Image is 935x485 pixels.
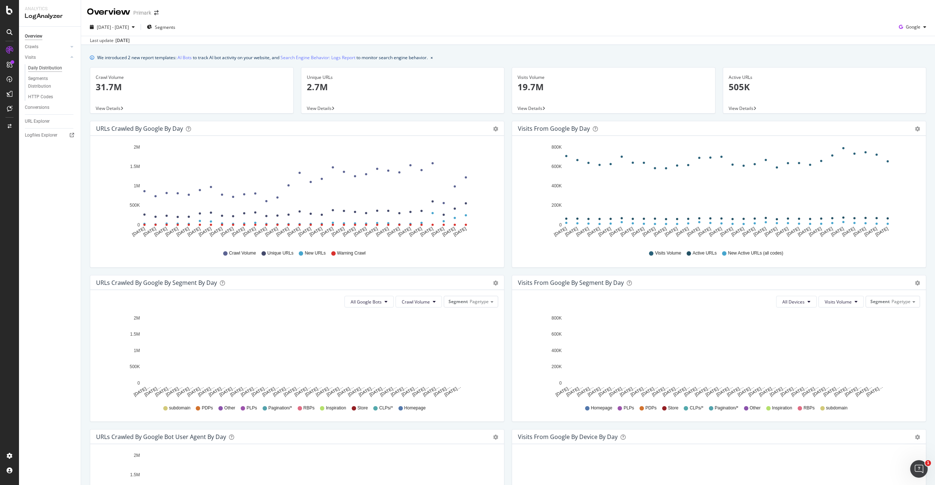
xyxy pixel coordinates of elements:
[130,203,140,208] text: 500K
[331,226,346,237] text: [DATE]
[25,12,75,20] div: LogAnalyzer
[825,299,852,305] span: Visits Volume
[307,105,332,111] span: View Details
[404,405,426,411] span: Homepage
[690,405,703,411] span: CLPs/*
[782,299,805,305] span: All Devices
[910,460,928,478] iframe: Intercom live chat
[874,226,889,237] text: [DATE]
[741,226,756,237] text: [DATE]
[137,222,140,228] text: 0
[286,226,301,237] text: [DATE]
[906,24,920,30] span: Google
[753,226,767,237] text: [DATE]
[253,226,268,237] text: [DATE]
[653,226,667,237] text: [DATE]
[96,142,498,243] svg: A chart.
[518,313,920,398] svg: A chart.
[364,226,379,237] text: [DATE]
[115,37,130,44] div: [DATE]
[87,6,130,18] div: Overview
[750,405,761,411] span: Other
[224,405,235,411] span: Other
[429,52,435,63] button: close banner
[25,131,57,139] div: Logfiles Explorer
[342,226,356,237] text: [DATE]
[25,118,76,125] a: URL Explorer
[915,126,920,131] div: gear
[298,226,312,237] text: [DATE]
[591,405,612,411] span: Homepage
[808,226,823,237] text: [DATE]
[729,81,921,93] p: 505K
[209,226,224,237] text: [DATE]
[134,183,140,188] text: 1M
[130,164,140,169] text: 1.5M
[96,81,288,93] p: 31.7M
[264,226,279,237] text: [DATE]
[96,433,226,440] div: URLs Crawled by Google bot User Agent By Day
[169,405,191,411] span: subdomain
[623,405,634,411] span: PLPs
[575,226,590,237] text: [DATE]
[631,226,645,237] text: [DATE]
[518,74,710,81] div: Visits Volume
[586,226,601,237] text: [DATE]
[220,226,234,237] text: [DATE]
[130,472,140,477] text: 1.5M
[96,279,217,286] div: URLs Crawled by Google By Segment By Day
[28,93,53,101] div: HTTP Codes
[134,453,140,458] text: 2M
[870,298,890,305] span: Segment
[552,332,562,337] text: 600K
[326,405,346,411] span: Inspiration
[134,348,140,353] text: 1M
[28,75,69,90] div: Segments Distribution
[337,250,366,256] span: Warning Crawl
[675,226,690,237] text: [DATE]
[819,226,834,237] text: [DATE]
[134,145,140,150] text: 2M
[386,226,401,237] text: [DATE]
[397,226,412,237] text: [DATE]
[25,131,76,139] a: Logfiles Explorer
[25,54,36,61] div: Visits
[655,250,681,256] span: Visits Volume
[915,435,920,440] div: gear
[154,10,159,15] div: arrow-right-arrow-left
[130,364,140,369] text: 500K
[470,298,489,305] span: Pagetype
[309,226,323,237] text: [DATE]
[896,21,929,33] button: Google
[518,142,920,243] svg: A chart.
[518,105,542,111] span: View Details
[493,126,498,131] div: gear
[729,105,753,111] span: View Details
[130,332,140,337] text: 1.5M
[772,405,792,411] span: Inspiration
[552,316,562,321] text: 800K
[25,118,50,125] div: URL Explorer
[25,33,42,40] div: Overview
[645,405,657,411] span: PDPs
[764,226,778,237] text: [DATE]
[229,250,256,256] span: Crawl Volume
[358,405,368,411] span: Store
[25,33,76,40] a: Overview
[155,24,175,30] span: Segments
[242,226,257,237] text: [DATE]
[198,226,212,237] text: [DATE]
[178,54,192,61] a: AI Bots
[379,405,393,411] span: CLPs/*
[96,313,498,398] svg: A chart.
[25,6,75,12] div: Analytics
[304,405,315,411] span: RBPs
[96,105,121,111] span: View Details
[375,226,390,237] text: [DATE]
[353,226,367,237] text: [DATE]
[25,43,68,51] a: Crawls
[90,54,926,61] div: info banner
[708,226,723,237] text: [DATE]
